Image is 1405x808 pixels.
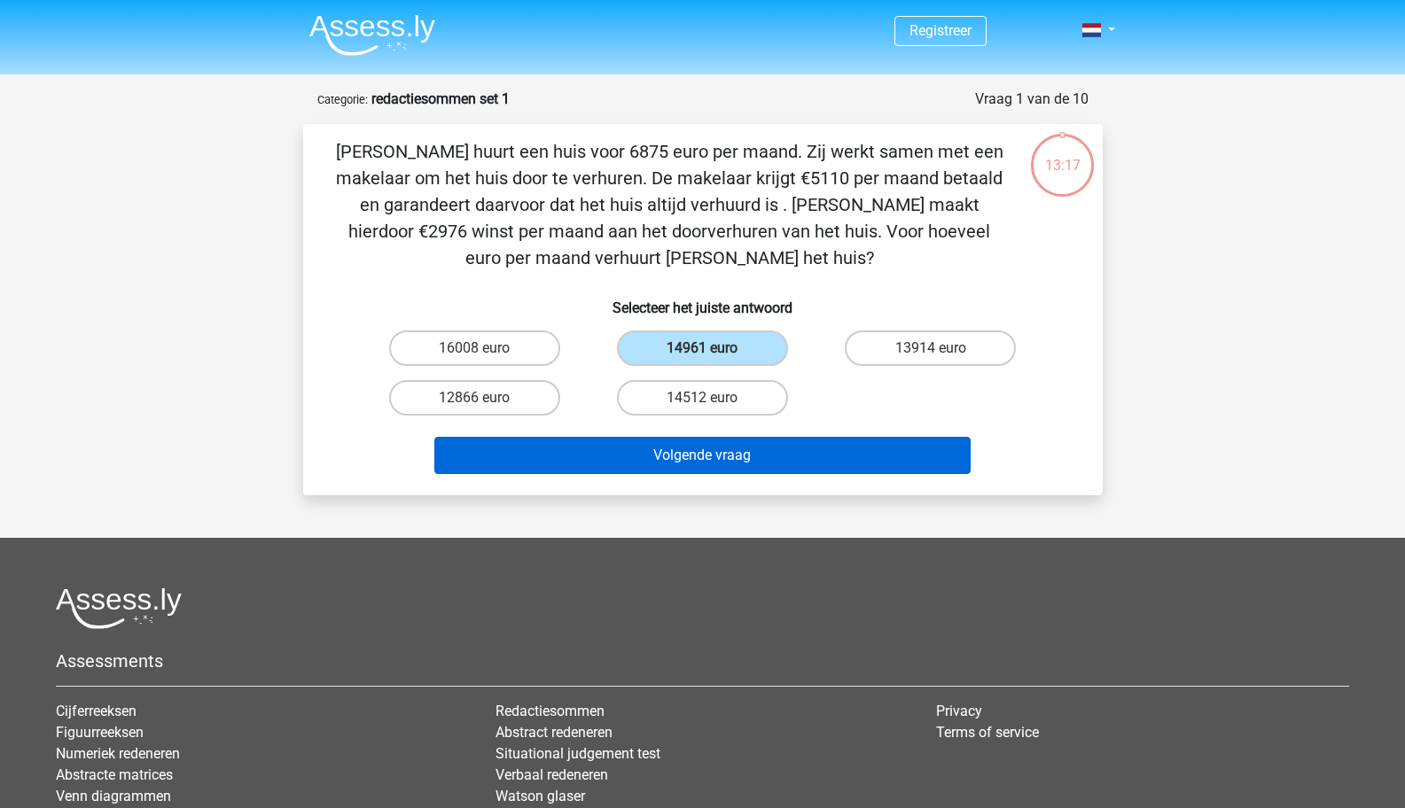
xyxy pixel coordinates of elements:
a: Abstract redeneren [496,724,613,741]
label: 12866 euro [389,380,560,416]
a: Redactiesommen [496,703,605,719]
a: Cijferreeksen [56,703,137,719]
h6: Selecteer het juiste antwoord [332,285,1074,316]
a: Situational judgement test [496,745,660,762]
a: Privacy [936,703,982,719]
a: Numeriek redeneren [56,745,180,762]
label: 13914 euro [845,330,1016,366]
img: Assessly logo [56,587,182,629]
a: Verbaal redeneren [496,766,608,783]
label: 14512 euro [617,380,788,416]
a: Abstracte matrices [56,766,173,783]
strong: redactiesommen set 1 [371,90,510,107]
a: Terms of service [936,724,1039,741]
a: Venn diagrammen [56,788,171,804]
a: Watson glaser [496,788,585,804]
label: 14961 euro [617,330,788,366]
small: Categorie: [317,93,368,106]
div: Vraag 1 van de 10 [975,89,1089,110]
p: [PERSON_NAME] huurt een huis voor 6875 euro per maand. Zij werkt samen met een makelaar om het hu... [332,138,1008,271]
img: Assessly [309,14,435,56]
div: 13:17 [1029,132,1096,176]
label: 16008 euro [389,330,560,366]
a: Registreer [909,22,972,39]
button: Volgende vraag [434,437,971,474]
h5: Assessments [56,650,1349,672]
a: Figuurreeksen [56,724,144,741]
